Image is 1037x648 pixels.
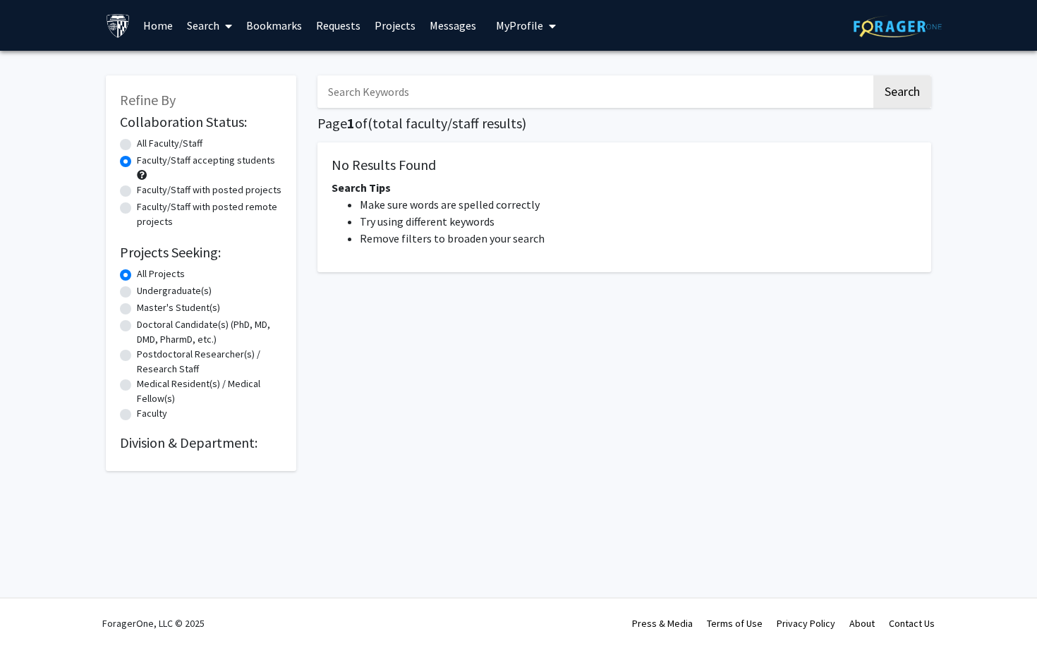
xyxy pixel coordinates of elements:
h2: Projects Seeking: [120,244,282,261]
span: My Profile [496,18,543,32]
button: Search [873,75,931,108]
a: Search [180,1,239,50]
label: Undergraduate(s) [137,283,212,298]
h2: Collaboration Status: [120,114,282,130]
a: Contact Us [889,617,935,630]
h5: No Results Found [332,157,917,173]
div: ForagerOne, LLC © 2025 [102,599,205,648]
label: Faculty/Staff with posted remote projects [137,200,282,229]
a: Press & Media [632,617,693,630]
label: Faculty [137,406,167,421]
a: About [849,617,875,630]
a: Requests [309,1,368,50]
li: Make sure words are spelled correctly [360,196,917,213]
a: Terms of Use [707,617,763,630]
label: All Projects [137,267,185,281]
a: Messages [423,1,483,50]
a: Projects [368,1,423,50]
a: Bookmarks [239,1,309,50]
label: All Faculty/Staff [137,136,202,151]
img: ForagerOne Logo [854,16,942,37]
iframe: Chat [11,585,60,637]
li: Try using different keywords [360,213,917,230]
label: Postdoctoral Researcher(s) / Research Staff [137,347,282,377]
li: Remove filters to broaden your search [360,230,917,247]
input: Search Keywords [317,75,871,108]
span: 1 [347,114,355,132]
a: Privacy Policy [777,617,835,630]
h2: Division & Department: [120,434,282,451]
label: Doctoral Candidate(s) (PhD, MD, DMD, PharmD, etc.) [137,317,282,347]
label: Master's Student(s) [137,300,220,315]
label: Medical Resident(s) / Medical Fellow(s) [137,377,282,406]
label: Faculty/Staff with posted projects [137,183,281,197]
span: Refine By [120,91,176,109]
nav: Page navigation [317,286,931,319]
h1: Page of ( total faculty/staff results) [317,115,931,132]
span: Search Tips [332,181,391,195]
img: Johns Hopkins University Logo [106,13,131,38]
a: Home [136,1,180,50]
label: Faculty/Staff accepting students [137,153,275,168]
